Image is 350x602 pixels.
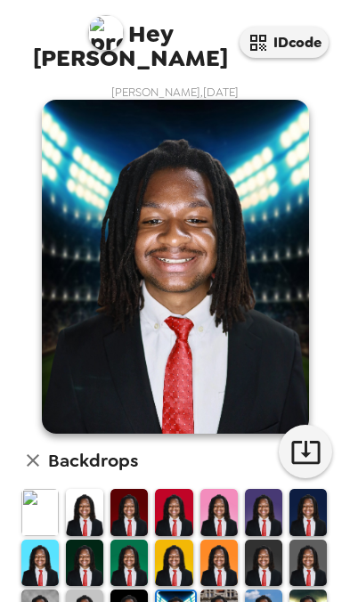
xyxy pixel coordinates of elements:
span: [PERSON_NAME] , [DATE] [111,85,239,100]
button: IDcode [240,27,329,58]
img: user [42,100,309,434]
img: profile pic [88,15,124,51]
h6: Backdrops [48,446,138,475]
img: Original [21,489,59,536]
span: Hey [128,18,173,50]
span: [PERSON_NAME] [21,6,240,69]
